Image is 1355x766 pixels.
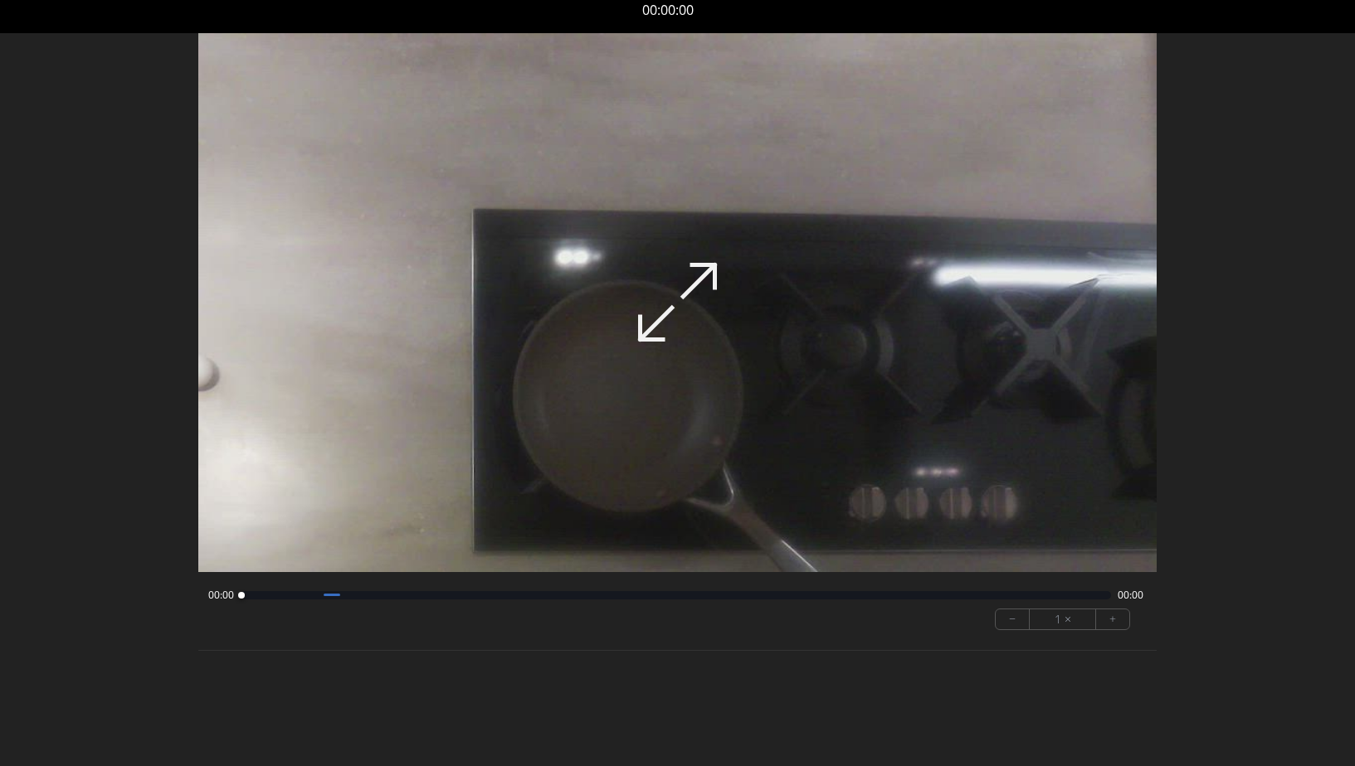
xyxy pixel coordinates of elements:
button: − [996,609,1030,629]
span: 00:00 [1118,589,1143,602]
div: 1 × [1030,609,1096,629]
span: 00:00 [208,589,234,602]
button: + [1096,609,1129,629]
a: 00:00:00 [642,1,694,19]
